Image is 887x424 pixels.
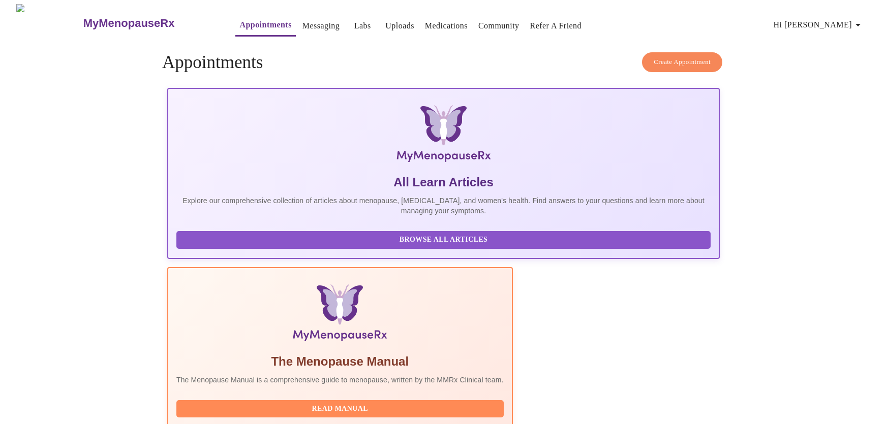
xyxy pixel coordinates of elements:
[176,235,713,243] a: Browse All Articles
[176,231,711,249] button: Browse All Articles
[235,15,295,37] button: Appointments
[354,19,371,33] a: Labs
[176,375,504,385] p: The Menopause Manual is a comprehensive guide to menopause, written by the MMRx Clinical team.
[16,4,82,42] img: MyMenopauseRx Logo
[176,353,504,370] h5: The Menopause Manual
[162,52,725,73] h4: Appointments
[478,19,519,33] a: Community
[770,15,868,35] button: Hi [PERSON_NAME]
[239,18,291,32] a: Appointments
[176,174,711,190] h5: All Learn Articles
[187,403,494,415] span: Read Manual
[774,18,864,32] span: Hi [PERSON_NAME]
[176,404,506,412] a: Read Manual
[298,16,344,36] button: Messaging
[526,16,586,36] button: Refer a Friend
[425,19,468,33] a: Medications
[654,56,711,68] span: Create Appointment
[176,195,711,216] p: Explore our comprehensive collection of articles about menopause, [MEDICAL_DATA], and women's hea...
[302,19,340,33] a: Messaging
[346,16,379,36] button: Labs
[259,105,628,166] img: MyMenopauseRx Logo
[82,6,215,41] a: MyMenopauseRx
[530,19,582,33] a: Refer a Friend
[385,19,414,33] a: Uploads
[176,400,504,418] button: Read Manual
[642,52,722,72] button: Create Appointment
[228,284,451,345] img: Menopause Manual
[381,16,418,36] button: Uploads
[474,16,524,36] button: Community
[187,234,700,246] span: Browse All Articles
[83,17,175,30] h3: MyMenopauseRx
[421,16,472,36] button: Medications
